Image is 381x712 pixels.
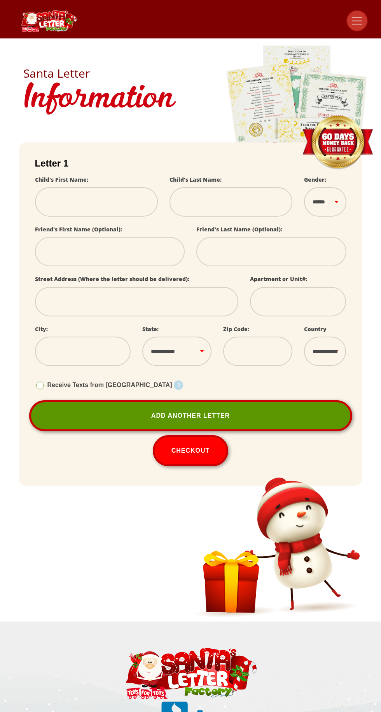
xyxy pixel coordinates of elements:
[250,275,307,283] label: Apartment or Unit#:
[190,474,362,620] img: Snowman
[29,400,352,431] a: Add Another Letter
[35,275,189,283] label: Street Address (Where the letter should be delivered):
[121,647,260,700] img: Santa Letter Small Logo
[23,68,358,79] h2: Santa Letter
[142,325,159,333] label: State:
[304,325,327,333] label: Country
[23,79,358,120] h1: Information
[35,158,346,169] h2: Letter 1
[196,226,282,233] label: Friend's Last Name (Optional):
[304,176,326,183] label: Gender:
[47,382,172,388] span: Receive Texts from [GEOGRAPHIC_DATA]
[35,226,122,233] label: Friend's First Name (Optional):
[35,176,88,183] label: Child's First Name:
[19,10,78,32] img: Santa Letter Logo
[153,435,229,466] button: Checkout
[223,325,249,333] label: Zip Code:
[302,115,374,170] img: Money Back Guarantee
[35,325,48,333] label: City:
[170,176,222,183] label: Child's Last Name:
